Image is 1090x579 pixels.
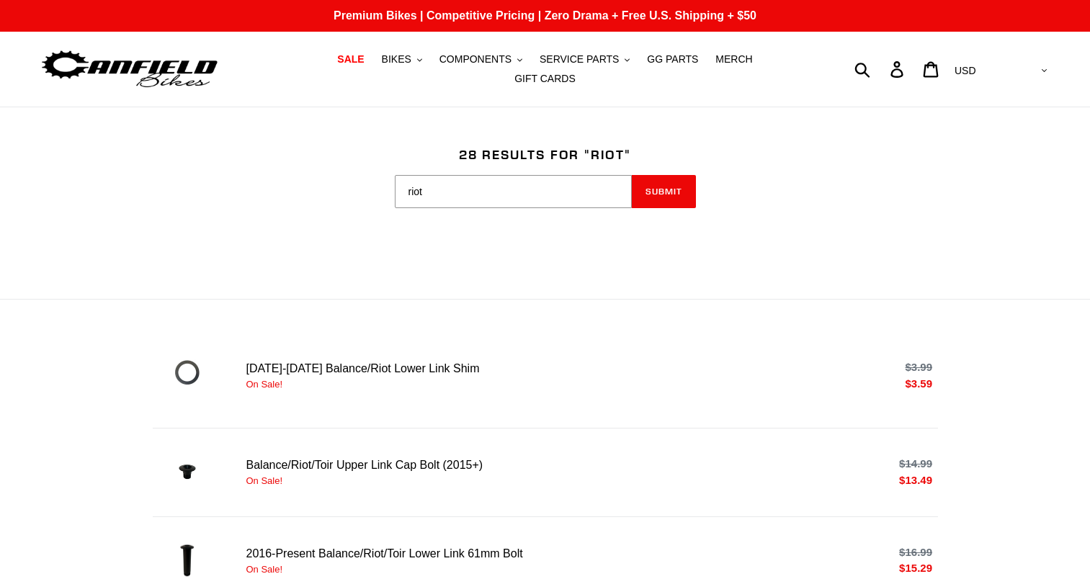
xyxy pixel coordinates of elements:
button: COMPONENTS [432,50,530,69]
span: COMPONENTS [439,53,512,66]
input: Search [862,53,899,85]
span: GIFT CARDS [514,73,576,85]
a: GIFT CARDS [507,69,583,89]
button: BIKES [375,50,429,69]
span: SERVICE PARTS [540,53,619,66]
h1: 28 results for "riot" [153,147,938,163]
span: MERCH [715,53,752,66]
button: SERVICE PARTS [532,50,637,69]
input: Search [395,175,632,208]
span: GG PARTS [647,53,698,66]
a: MERCH [708,50,759,69]
span: BIKES [382,53,411,66]
img: Canfield Bikes [40,47,220,92]
a: GG PARTS [640,50,705,69]
span: SALE [337,53,364,66]
a: SALE [330,50,371,69]
button: Submit [632,175,696,208]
